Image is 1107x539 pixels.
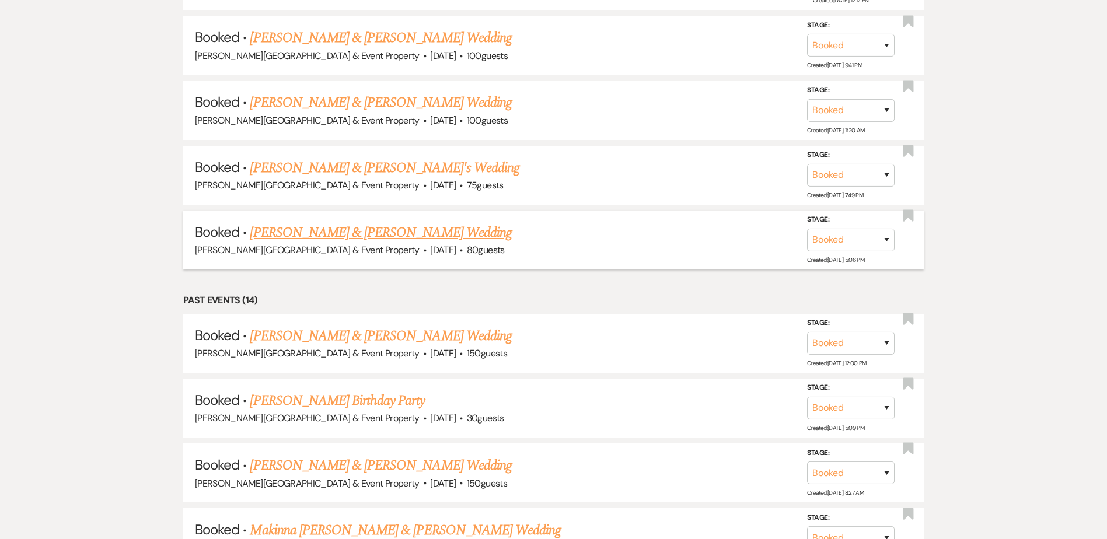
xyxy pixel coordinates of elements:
[807,256,864,264] span: Created: [DATE] 5:06 PM
[467,347,507,359] span: 150 guests
[467,179,504,191] span: 75 guests
[195,456,239,474] span: Booked
[195,391,239,409] span: Booked
[430,244,456,256] span: [DATE]
[183,293,924,308] li: Past Events (14)
[467,412,504,424] span: 30 guests
[807,19,895,32] label: Stage:
[250,222,511,243] a: [PERSON_NAME] & [PERSON_NAME] Wedding
[195,520,239,538] span: Booked
[430,114,456,127] span: [DATE]
[195,93,239,111] span: Booked
[430,477,456,489] span: [DATE]
[430,347,456,359] span: [DATE]
[195,114,420,127] span: [PERSON_NAME][GEOGRAPHIC_DATA] & Event Property
[195,158,239,176] span: Booked
[807,489,864,496] span: Created: [DATE] 8:27 AM
[250,157,519,178] a: [PERSON_NAME] & [PERSON_NAME]'s Wedding
[467,244,505,256] span: 80 guests
[807,512,895,524] label: Stage:
[467,114,508,127] span: 100 guests
[807,317,895,330] label: Stage:
[430,179,456,191] span: [DATE]
[250,390,424,411] a: [PERSON_NAME] Birthday Party
[807,381,895,394] label: Stage:
[250,325,511,346] a: [PERSON_NAME] & [PERSON_NAME] Wedding
[807,84,895,97] label: Stage:
[430,412,456,424] span: [DATE]
[195,244,420,256] span: [PERSON_NAME][GEOGRAPHIC_DATA] & Event Property
[250,455,511,476] a: [PERSON_NAME] & [PERSON_NAME] Wedding
[467,477,507,489] span: 150 guests
[250,92,511,113] a: [PERSON_NAME] & [PERSON_NAME] Wedding
[195,28,239,46] span: Booked
[195,50,420,62] span: [PERSON_NAME][GEOGRAPHIC_DATA] & Event Property
[195,179,420,191] span: [PERSON_NAME][GEOGRAPHIC_DATA] & Event Property
[807,149,895,162] label: Stage:
[195,223,239,241] span: Booked
[807,213,895,226] label: Stage:
[195,347,420,359] span: [PERSON_NAME][GEOGRAPHIC_DATA] & Event Property
[807,61,862,69] span: Created: [DATE] 9:41 PM
[430,50,456,62] span: [DATE]
[250,27,511,48] a: [PERSON_NAME] & [PERSON_NAME] Wedding
[195,412,420,424] span: [PERSON_NAME][GEOGRAPHIC_DATA] & Event Property
[807,359,866,367] span: Created: [DATE] 12:00 PM
[467,50,508,62] span: 100 guests
[195,326,239,344] span: Booked
[807,126,864,134] span: Created: [DATE] 11:20 AM
[807,191,863,199] span: Created: [DATE] 7:49 PM
[807,424,864,432] span: Created: [DATE] 5:09 PM
[195,477,420,489] span: [PERSON_NAME][GEOGRAPHIC_DATA] & Event Property
[807,446,895,459] label: Stage:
